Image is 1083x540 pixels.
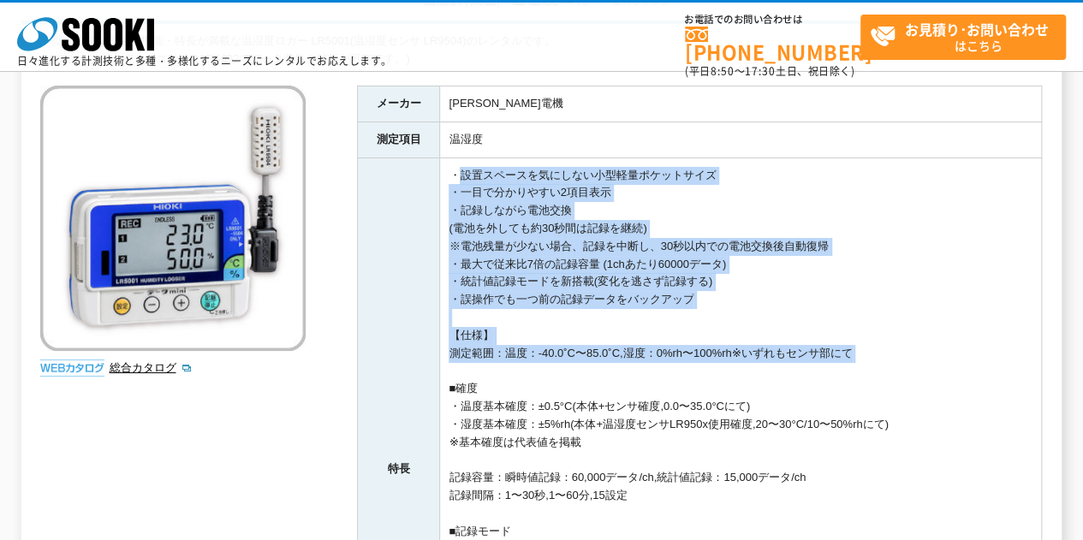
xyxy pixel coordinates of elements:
span: (平日 ～ 土日、祝日除く) [685,63,854,79]
span: はこちら [870,15,1065,58]
p: 日々進化する計測技術と多種・多様化するニーズにレンタルでお応えします。 [17,56,392,66]
td: [PERSON_NAME]電機 [440,86,1042,122]
a: [PHONE_NUMBER] [685,27,860,62]
span: 8:50 [711,63,735,79]
span: 17:30 [745,63,776,79]
img: webカタログ [40,359,104,377]
th: メーカー [358,86,440,122]
td: 温湿度 [440,122,1042,157]
img: 温湿度ロガー LR5001 [40,86,306,351]
a: お見積り･お問い合わせはこちら [860,15,1066,60]
span: お電話でのお問い合わせは [685,15,860,25]
strong: お見積り･お問い合わせ [905,19,1049,39]
th: 測定項目 [358,122,440,157]
a: 総合カタログ [109,361,193,374]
